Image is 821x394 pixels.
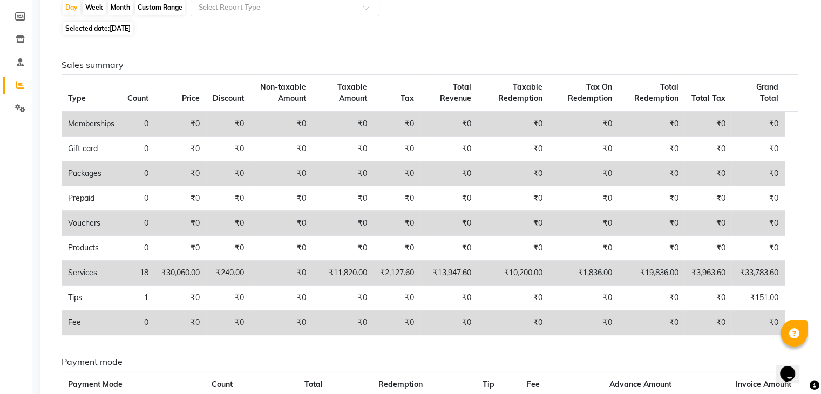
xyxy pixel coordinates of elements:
td: ₹0 [155,211,206,236]
td: Products [62,236,121,261]
td: ₹0 [155,236,206,261]
td: ₹0 [684,286,731,310]
td: ₹0 [206,286,250,310]
span: Non-taxable Amount [260,82,306,103]
td: ₹0 [684,236,731,261]
td: ₹0 [155,161,206,186]
td: ₹0 [684,186,731,211]
span: Redemption [378,379,423,389]
span: [DATE] [110,24,131,32]
td: Services [62,261,121,286]
span: Selected date: [63,22,133,35]
td: ₹0 [731,186,785,211]
td: ₹0 [549,161,619,186]
td: Tips [62,286,121,310]
td: ₹0 [731,211,785,236]
span: Count [212,379,233,389]
td: Gift card [62,137,121,161]
td: ₹0 [619,236,685,261]
td: ₹0 [250,310,313,335]
td: ₹0 [374,310,420,335]
td: ₹0 [731,111,785,137]
td: ₹0 [731,236,785,261]
td: ₹0 [731,310,785,335]
td: ₹0 [374,211,420,236]
td: ₹13,947.60 [420,261,478,286]
iframe: chat widget [776,351,810,383]
td: Fee [62,310,121,335]
td: ₹0 [374,286,420,310]
span: Price [182,93,200,103]
td: 0 [121,161,155,186]
td: ₹0 [478,111,549,137]
td: ₹0 [155,111,206,137]
td: ₹0 [549,236,619,261]
td: Vouchers [62,211,121,236]
td: 0 [121,137,155,161]
span: Tax [401,93,414,103]
span: Tax On Redemption [568,82,612,103]
span: Taxable Redemption [498,82,542,103]
span: Discount [213,93,244,103]
td: ₹0 [374,161,420,186]
td: ₹0 [374,137,420,161]
td: ₹0 [250,186,313,211]
td: ₹0 [313,137,374,161]
td: ₹0 [549,137,619,161]
td: ₹0 [549,211,619,236]
td: ₹0 [478,137,549,161]
td: 0 [121,236,155,261]
span: Invoice Amount [736,379,791,389]
td: ₹0 [313,111,374,137]
span: Total Revenue [440,82,471,103]
span: Advance Amount [609,379,671,389]
td: ₹0 [250,261,313,286]
td: ₹0 [206,236,250,261]
td: ₹0 [313,211,374,236]
td: ₹0 [250,286,313,310]
td: ₹0 [478,161,549,186]
h6: Payment mode [62,357,798,367]
td: ₹0 [619,286,685,310]
td: ₹0 [684,137,731,161]
span: Count [127,93,148,103]
td: ₹0 [206,111,250,137]
span: Total [304,379,322,389]
td: 0 [121,186,155,211]
td: ₹0 [250,211,313,236]
td: ₹0 [478,286,549,310]
td: ₹0 [313,186,374,211]
td: 1 [121,286,155,310]
td: ₹0 [619,161,685,186]
td: 18 [121,261,155,286]
td: ₹0 [155,186,206,211]
td: 0 [121,111,155,137]
span: Total Tax [691,93,725,103]
td: ₹0 [206,161,250,186]
td: ₹0 [420,161,478,186]
td: ₹0 [619,186,685,211]
td: Memberships [62,111,121,137]
td: ₹0 [374,111,420,137]
td: ₹0 [313,161,374,186]
td: ₹0 [549,310,619,335]
span: Fee [527,379,540,389]
td: ₹0 [478,186,549,211]
td: ₹0 [420,310,478,335]
td: ₹0 [206,310,250,335]
td: ₹33,783.60 [731,261,785,286]
td: Prepaid [62,186,121,211]
td: ₹0 [250,236,313,261]
td: ₹0 [731,137,785,161]
td: Packages [62,161,121,186]
td: 0 [121,310,155,335]
td: ₹0 [549,286,619,310]
td: 0 [121,211,155,236]
td: ₹1,836.00 [549,261,619,286]
td: ₹0 [374,186,420,211]
td: ₹151.00 [731,286,785,310]
td: ₹0 [684,211,731,236]
td: ₹0 [549,186,619,211]
td: ₹11,820.00 [313,261,374,286]
td: ₹2,127.60 [374,261,420,286]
